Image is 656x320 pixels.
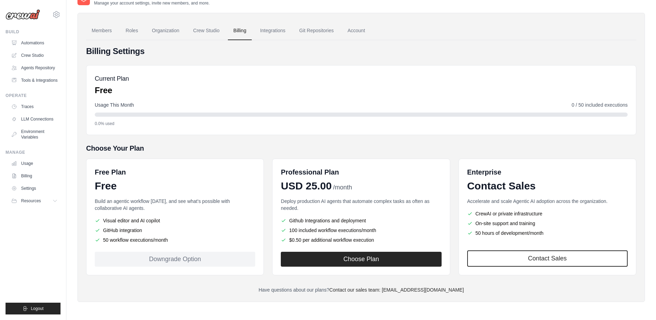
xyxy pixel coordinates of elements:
span: Logout [31,306,44,311]
a: Contact Sales [467,250,628,267]
a: Account [342,21,371,40]
a: Roles [120,21,144,40]
a: Agents Repository [8,62,61,73]
a: Integrations [255,21,291,40]
span: 0 / 50 included executions [572,101,628,108]
a: Tools & Integrations [8,75,61,86]
li: CrewAI or private infrastructure [467,210,628,217]
button: Resources [8,195,61,206]
button: Choose Plan [281,252,441,267]
a: Members [86,21,117,40]
li: On-site support and training [467,220,628,227]
span: USD 25.00 [281,180,332,192]
div: Downgrade Option [95,252,255,267]
a: Crew Studio [188,21,225,40]
h6: Enterprise [467,167,628,177]
div: Contact Sales [467,180,628,192]
div: Manage [6,150,61,155]
span: /month [333,183,352,192]
h6: Professional Plan [281,167,339,177]
a: Git Repositories [294,21,339,40]
p: Manage your account settings, invite new members, and more. [94,0,210,6]
h5: Current Plan [95,74,129,83]
div: Free [95,180,255,192]
span: Usage This Month [95,101,134,108]
div: Operate [6,93,61,98]
li: 50 workflow executions/month [95,237,255,243]
li: $0.50 per additional workflow execution [281,237,441,243]
p: Accelerate and scale Agentic AI adoption across the organization. [467,198,628,205]
a: Environment Variables [8,126,61,143]
h4: Billing Settings [86,46,636,57]
button: Logout [6,303,61,314]
span: Resources [21,198,41,204]
p: Deploy production AI agents that automate complex tasks as often as needed. [281,198,441,212]
a: LLM Connections [8,114,61,125]
li: 100 included workflow executions/month [281,227,441,234]
a: Usage [8,158,61,169]
h6: Free Plan [95,167,126,177]
a: Billing [8,170,61,181]
a: Billing [228,21,252,40]
p: Free [95,85,129,96]
span: 0.0% used [95,121,114,126]
a: Settings [8,183,61,194]
a: Organization [146,21,185,40]
li: Github Integrations and deployment [281,217,441,224]
a: Crew Studio [8,50,61,61]
li: GitHub integration [95,227,255,234]
li: Visual editor and AI copilot [95,217,255,224]
li: 50 hours of development/month [467,230,628,237]
a: Automations [8,37,61,48]
div: Build [6,29,61,35]
img: Logo [6,9,40,20]
a: Contact our sales team: [EMAIL_ADDRESS][DOMAIN_NAME] [329,287,464,293]
p: Have questions about our plans? [86,286,636,293]
h5: Choose Your Plan [86,143,636,153]
p: Build an agentic workflow [DATE], and see what's possible with collaborative AI agents. [95,198,255,212]
a: Traces [8,101,61,112]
